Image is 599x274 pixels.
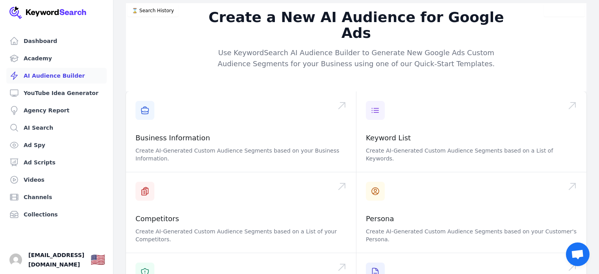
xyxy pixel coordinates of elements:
button: Open user button [9,253,22,266]
h2: Create a New AI Audience for Google Ads [205,9,508,41]
img: Nick Williams [9,253,22,266]
img: Your Company [9,6,87,19]
p: Use KeywordSearch AI Audience Builder to Generate New Google Ads Custom Audience Segments for you... [205,47,508,69]
a: Academy [6,50,107,66]
div: Open chat [566,242,590,266]
a: Agency Report [6,103,107,118]
a: Collections [6,207,107,222]
a: Competitors [135,214,179,223]
button: 🇺🇸 [91,252,105,268]
a: Ad Scripts [6,155,107,170]
a: Channels [6,189,107,205]
div: 🇺🇸 [91,253,105,267]
a: YouTube Idea Generator [6,85,107,101]
a: Business Information [135,134,210,142]
span: [EMAIL_ADDRESS][DOMAIN_NAME] [28,250,84,269]
button: ⌛️ Search History [128,5,178,17]
a: AI Audience Builder [6,68,107,84]
button: Video Tutorial [544,5,585,17]
a: Videos [6,172,107,188]
a: AI Search [6,120,107,136]
a: Persona [366,214,394,223]
a: Keyword List [366,134,411,142]
a: Ad Spy [6,137,107,153]
a: Dashboard [6,33,107,49]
